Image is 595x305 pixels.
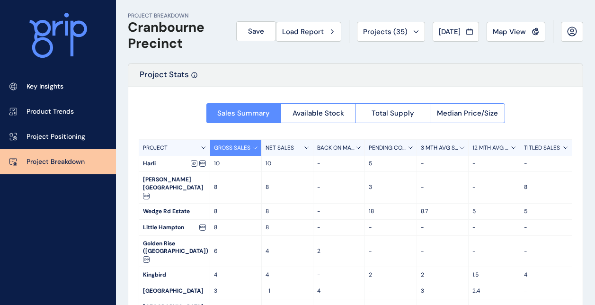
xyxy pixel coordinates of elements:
[369,271,412,279] p: 2
[317,224,361,232] p: -
[139,204,210,219] div: Wedge Rd Estate
[472,271,516,279] p: 1.5
[524,271,568,279] p: 4
[472,183,516,191] p: -
[140,69,189,87] p: Project Stats
[248,27,264,36] span: Save
[369,247,412,255] p: -
[214,287,258,295] p: 3
[317,183,361,191] p: -
[524,247,568,255] p: -
[317,207,361,215] p: -
[369,287,412,295] p: -
[421,160,464,168] p: -
[139,172,210,203] div: [PERSON_NAME][GEOGRAPHIC_DATA]
[139,156,210,171] div: Harli
[281,103,355,123] button: Available Stock
[472,144,511,152] p: 12 MTH AVG SALES
[430,103,505,123] button: Median Price/Size
[128,19,225,51] h1: Cranbourne Precinct
[214,144,250,152] p: GROSS SALES
[421,247,464,255] p: -
[317,271,361,279] p: -
[363,27,408,36] span: Projects ( 35 )
[266,271,309,279] p: 4
[214,160,258,168] p: 10
[143,144,168,152] p: PROJECT
[472,224,516,232] p: -
[421,224,464,232] p: -
[214,207,258,215] p: 8
[472,160,516,168] p: -
[266,144,294,152] p: NET SALES
[217,108,270,118] span: Sales Summary
[317,144,356,152] p: BACK ON MARKET
[236,21,276,41] button: Save
[139,283,210,299] div: [GEOGRAPHIC_DATA]
[214,224,258,232] p: 8
[369,207,412,215] p: 18
[139,220,210,235] div: Little Hampton
[214,183,258,191] p: 8
[266,183,309,191] p: 8
[317,160,361,168] p: -
[27,107,74,117] p: Product Trends
[276,22,341,42] button: Load Report
[472,247,516,255] p: -
[369,160,412,168] p: 5
[369,183,412,191] p: 3
[524,287,568,295] p: -
[266,224,309,232] p: 8
[128,12,225,20] p: PROJECT BREAKDOWN
[439,27,461,36] span: [DATE]
[27,157,85,167] p: Project Breakdown
[293,108,344,118] span: Available Stock
[266,247,309,255] p: 4
[369,144,408,152] p: PENDING CONTRACTS
[355,103,430,123] button: Total Supply
[524,183,568,191] p: 8
[437,108,498,118] span: Median Price/Size
[214,271,258,279] p: 4
[487,22,545,42] button: Map View
[317,287,361,295] p: 4
[357,22,425,42] button: Projects (35)
[524,144,560,152] p: TITLED SALES
[214,247,258,255] p: 6
[421,207,464,215] p: 8.7
[524,207,568,215] p: 5
[421,287,464,295] p: 3
[266,287,309,295] p: -1
[472,287,516,295] p: 2.4
[139,236,210,267] div: Golden Rise ([GEOGRAPHIC_DATA])
[27,82,63,91] p: Key Insights
[206,103,281,123] button: Sales Summary
[266,207,309,215] p: 8
[27,132,85,142] p: Project Positioning
[139,267,210,283] div: Kingbird
[421,271,464,279] p: 2
[524,160,568,168] p: -
[524,224,568,232] p: -
[493,27,526,36] span: Map View
[472,207,516,215] p: 5
[266,160,309,168] p: 10
[282,27,324,36] span: Load Report
[421,144,460,152] p: 3 MTH AVG SALES
[369,224,412,232] p: -
[372,108,414,118] span: Total Supply
[433,22,479,42] button: [DATE]
[421,183,464,191] p: -
[317,247,361,255] p: 2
